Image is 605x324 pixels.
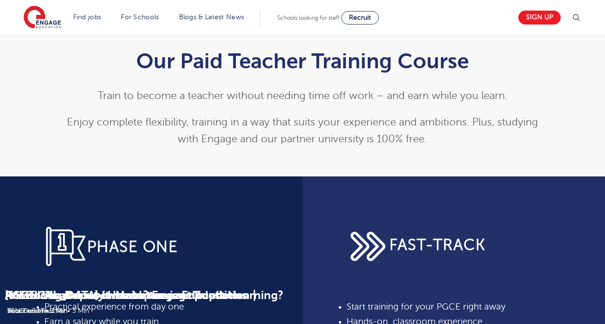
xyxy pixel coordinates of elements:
a: Find jobs [73,13,102,21]
a: Blogs & Latest News [179,13,245,21]
a: Sign up [518,11,561,25]
img: Engage Education [24,6,61,30]
a: Recruit [341,11,379,25]
span: FAST-TRACK [389,237,485,254]
span: Recruit [349,14,371,21]
span: Train to become a teacher without needing time off work – and earn while you learn. [98,90,507,101]
span: Start training for your PGCE right away [347,302,505,312]
span: PHASE ONE [87,239,178,256]
span: Schools looking for staff [277,14,339,21]
span: Enjoy complete flexibility, training in a way that suits your experience and ambitions. Plus, stu... [67,116,538,145]
a: For Schools [121,13,159,21]
h1: Our Paid Teacher Training Course [66,49,539,73]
